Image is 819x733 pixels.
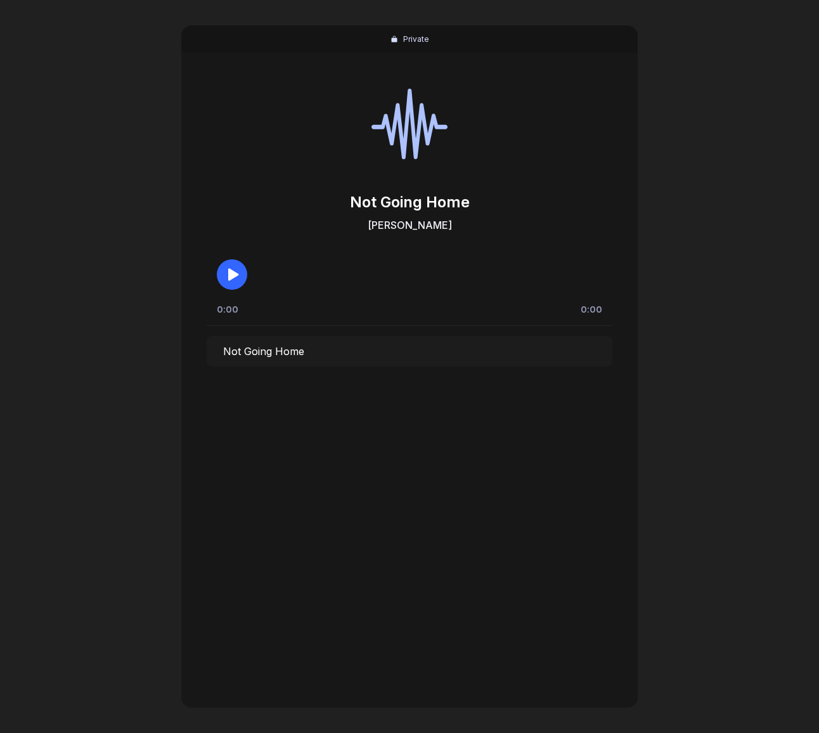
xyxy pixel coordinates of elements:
div: 0:00 [581,303,602,315]
div: Not Going Home [223,345,304,358]
div: 0:00 [217,303,238,315]
div: Private [403,34,429,44]
a: [PERSON_NAME] [368,219,452,231]
div: Not Going Home [350,193,470,211]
